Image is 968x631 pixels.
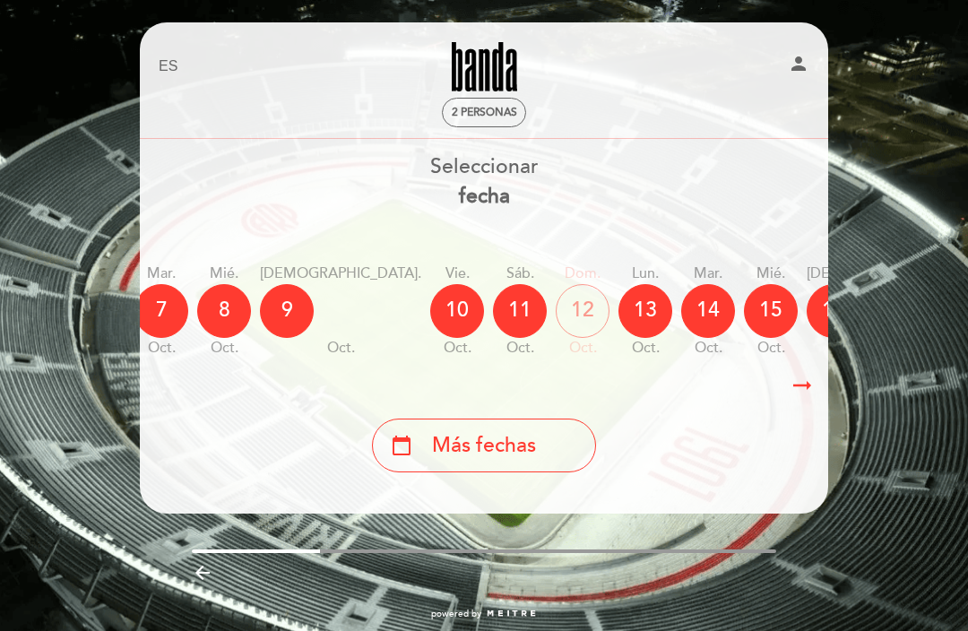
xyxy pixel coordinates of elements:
div: oct. [681,338,735,359]
span: Más fechas [432,431,536,461]
div: 14 [681,284,735,338]
div: 8 [197,284,251,338]
div: 11 [493,284,547,338]
div: oct. [134,338,188,359]
img: MEITRE [486,609,537,618]
div: oct. [260,338,421,359]
i: arrow_backward [192,562,213,583]
div: mar. [134,264,188,284]
div: mié. [197,264,251,284]
a: powered by [431,608,537,620]
i: person [788,53,809,74]
i: arrow_right_alt [789,367,816,405]
div: 12 [556,284,609,338]
div: dom. [556,264,609,284]
div: oct. [807,338,968,359]
b: fecha [459,184,510,209]
div: 15 [744,284,798,338]
div: sáb. [493,264,547,284]
button: person [788,53,809,81]
div: oct. [744,338,798,359]
div: mar. [681,264,735,284]
div: lun. [618,264,672,284]
span: 2 personas [452,106,517,119]
div: oct. [556,338,609,359]
div: [DEMOGRAPHIC_DATA]. [260,264,421,284]
div: oct. [430,338,484,359]
a: Banda [372,42,596,91]
div: oct. [197,338,251,359]
i: calendar_today [391,430,412,461]
div: 13 [618,284,672,338]
div: 9 [260,284,314,338]
div: 10 [430,284,484,338]
div: oct. [618,338,672,359]
div: [DEMOGRAPHIC_DATA]. [807,264,968,284]
div: 7 [134,284,188,338]
div: mié. [744,264,798,284]
div: Seleccionar [139,152,829,212]
span: powered by [431,608,481,620]
div: oct. [493,338,547,359]
div: 16 [807,284,860,338]
div: vie. [430,264,484,284]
